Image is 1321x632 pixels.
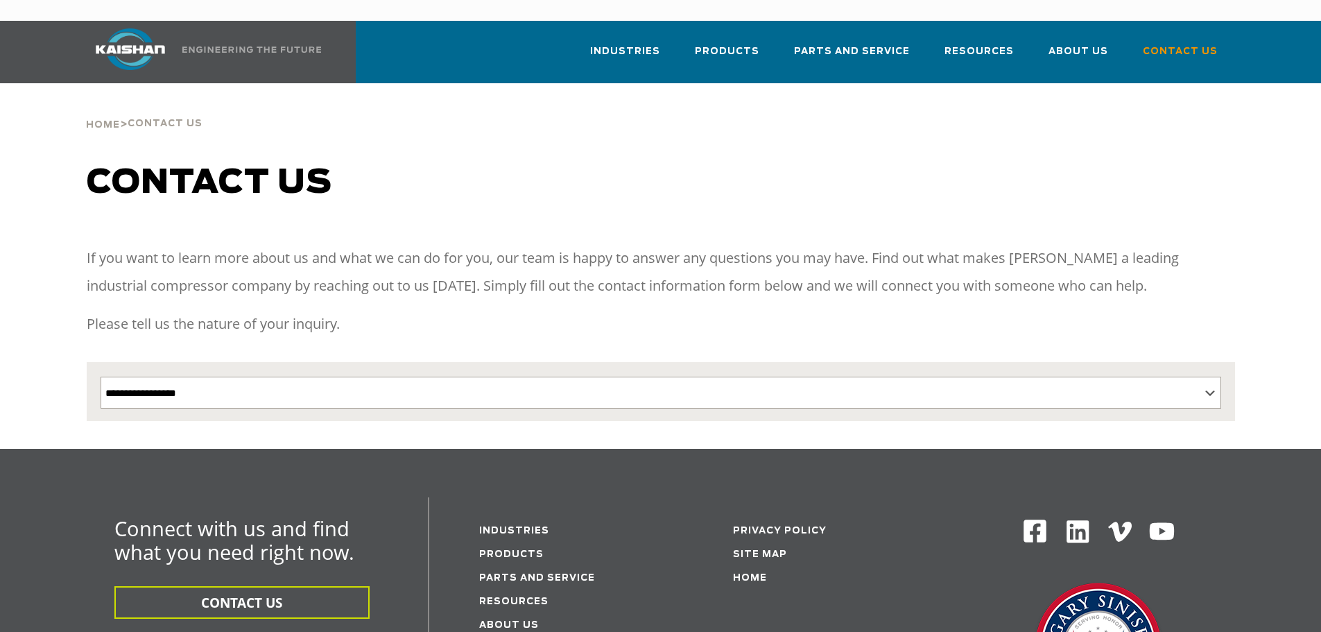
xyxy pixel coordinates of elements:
img: kaishan logo [78,28,182,70]
img: Youtube [1148,518,1175,545]
a: Contact Us [1143,33,1218,80]
img: Engineering the future [182,46,321,53]
img: Facebook [1022,518,1048,544]
div: > [86,83,202,136]
a: Privacy Policy [733,527,827,536]
span: Parts and Service [794,44,910,60]
img: Vimeo [1108,522,1132,542]
a: Products [695,33,759,80]
span: About Us [1048,44,1108,60]
a: About Us [479,621,539,630]
p: Please tell us the nature of your inquiry. [87,310,1235,338]
span: Contact Us [128,119,202,128]
span: Resources [944,44,1014,60]
a: Home [733,574,767,583]
span: Home [86,121,120,130]
span: Products [695,44,759,60]
a: About Us [1048,33,1108,80]
span: Connect with us and find what you need right now. [114,515,354,565]
img: Linkedin [1064,518,1091,545]
a: Resources [479,597,549,606]
span: Contact us [87,166,332,200]
a: Resources [944,33,1014,80]
a: Parts and Service [794,33,910,80]
a: Site Map [733,550,787,559]
span: Industries [590,44,660,60]
a: Products [479,550,544,559]
a: Industries [479,527,549,536]
a: Industries [590,33,660,80]
span: Contact Us [1143,44,1218,60]
a: Parts and service [479,574,595,583]
button: CONTACT US [114,586,370,619]
a: Kaishan USA [78,21,324,83]
p: If you want to learn more about us and what we can do for you, our team is happy to answer any qu... [87,244,1235,300]
a: Home [86,118,120,130]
